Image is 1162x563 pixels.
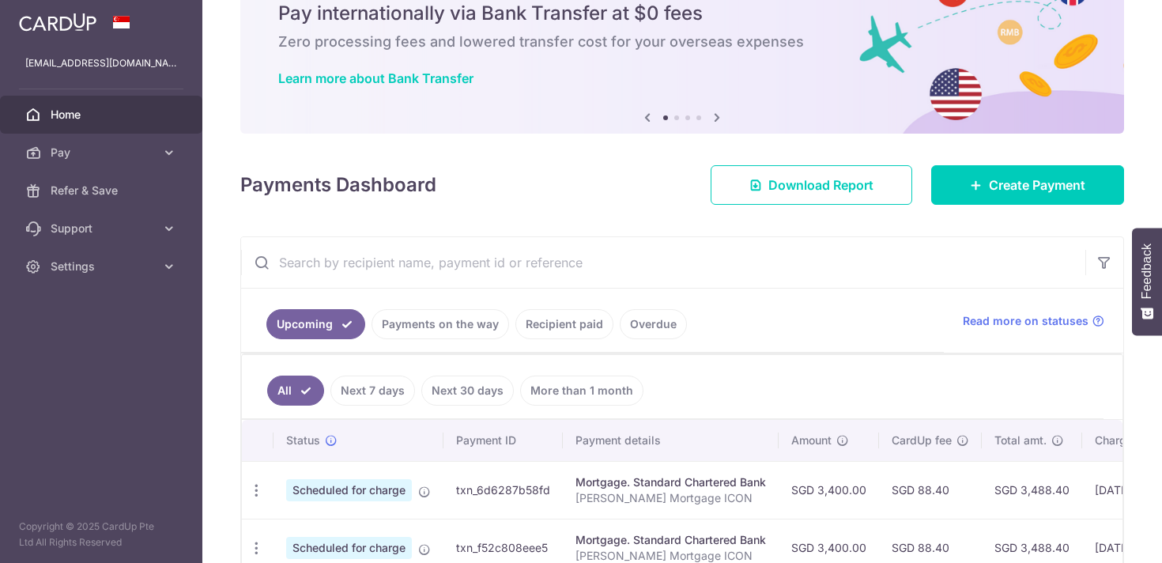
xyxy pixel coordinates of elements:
[563,420,779,461] th: Payment details
[25,55,177,71] p: [EMAIL_ADDRESS][DOMAIN_NAME]
[330,376,415,406] a: Next 7 days
[892,433,952,448] span: CardUp fee
[520,376,643,406] a: More than 1 month
[1132,228,1162,335] button: Feedback - Show survey
[286,479,412,501] span: Scheduled for charge
[278,70,473,86] a: Learn more about Bank Transfer
[575,532,766,548] div: Mortgage. Standard Chartered Bank
[267,376,324,406] a: All
[879,461,982,519] td: SGD 88.40
[963,313,1088,329] span: Read more on statuses
[1140,244,1154,299] span: Feedback
[19,13,96,32] img: CardUp
[1095,433,1160,448] span: Charge date
[372,309,509,339] a: Payments on the way
[620,309,687,339] a: Overdue
[278,32,1086,51] h6: Zero processing fees and lowered transfer cost for your overseas expenses
[240,171,436,199] h4: Payments Dashboard
[515,309,613,339] a: Recipient paid
[931,165,1124,205] a: Create Payment
[241,237,1085,288] input: Search by recipient name, payment id or reference
[51,145,155,161] span: Pay
[51,221,155,236] span: Support
[575,490,766,506] p: [PERSON_NAME] Mortgage ICON
[443,461,563,519] td: txn_6d6287b58fd
[982,461,1082,519] td: SGD 3,488.40
[443,420,563,461] th: Payment ID
[989,176,1085,195] span: Create Payment
[711,165,912,205] a: Download Report
[994,433,1047,448] span: Total amt.
[51,183,155,198] span: Refer & Save
[51,107,155,123] span: Home
[421,376,514,406] a: Next 30 days
[779,461,879,519] td: SGD 3,400.00
[575,474,766,490] div: Mortgage. Standard Chartered Bank
[36,11,69,25] span: Help
[768,176,873,195] span: Download Report
[963,313,1104,329] a: Read more on statuses
[286,433,320,448] span: Status
[51,259,155,274] span: Settings
[266,309,365,339] a: Upcoming
[286,537,412,559] span: Scheduled for charge
[278,1,1086,26] h5: Pay internationally via Bank Transfer at $0 fees
[791,433,832,448] span: Amount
